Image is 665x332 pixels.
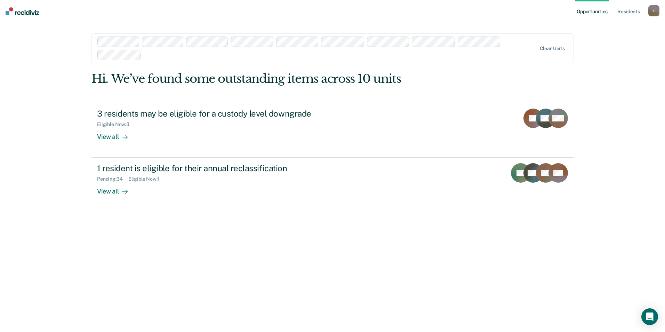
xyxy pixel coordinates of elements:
img: Recidiviz [6,7,39,15]
div: Pending : 34 [97,176,128,182]
button: t [648,5,659,16]
div: Open Intercom Messenger [641,308,658,325]
div: Eligible Now : 1 [128,176,165,182]
div: View all [97,127,136,141]
a: 1 resident is eligible for their annual reclassificationPending:34Eligible Now:1View all [91,158,574,212]
div: Clear units [540,46,565,52]
div: 3 residents may be eligible for a custody level downgrade [97,109,341,119]
div: 1 resident is eligible for their annual reclassification [97,163,341,173]
div: View all [97,182,136,196]
div: Eligible Now : 3 [97,121,135,127]
div: Hi. We’ve found some outstanding items across 10 units [91,72,477,86]
a: 3 residents may be eligible for a custody level downgradeEligible Now:3View all [91,103,574,158]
